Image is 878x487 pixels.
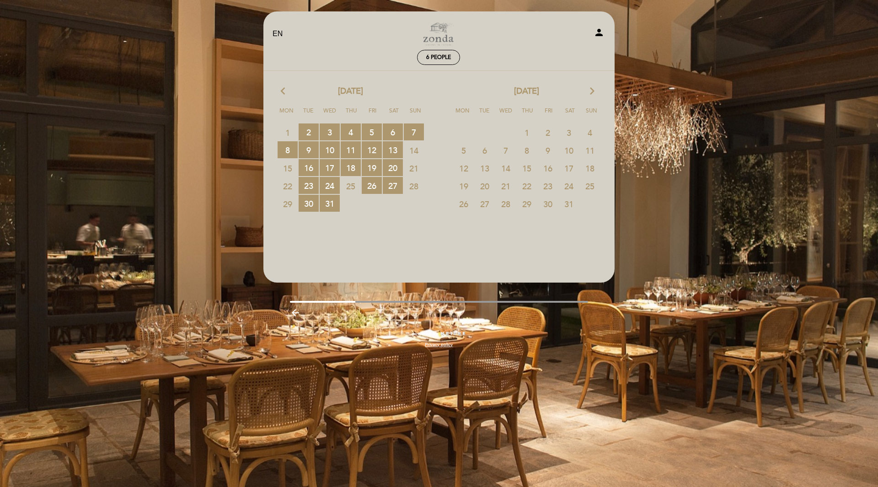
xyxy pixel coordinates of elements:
[559,177,579,194] span: 24
[404,177,424,194] span: 28
[299,159,319,176] span: 16
[517,160,537,177] span: 15
[412,331,466,337] a: powered by
[580,124,600,141] span: 4
[278,124,298,141] span: 1
[559,160,579,177] span: 17
[497,106,515,123] span: Wed
[362,123,382,140] span: 5
[540,106,558,123] span: Fri
[580,177,600,194] span: 25
[299,106,317,123] span: Tue
[341,177,361,194] span: 25
[278,177,298,194] span: 22
[299,123,319,140] span: 2
[278,141,298,158] span: 8
[475,160,495,177] span: 13
[341,141,361,158] span: 11
[383,141,403,158] span: 13
[559,124,579,141] span: 3
[559,195,579,212] span: 31
[538,177,558,194] span: 23
[475,177,495,194] span: 20
[364,106,382,123] span: Fri
[518,106,536,123] span: Thu
[426,54,451,61] span: 6 people
[580,142,600,159] span: 11
[362,177,382,194] span: 26
[588,86,596,97] i: arrow_forward_ios
[321,106,339,123] span: Wed
[517,177,537,194] span: 22
[320,141,340,158] span: 10
[404,123,424,140] span: 7
[496,160,516,177] span: 14
[475,195,495,212] span: 27
[341,159,361,176] span: 18
[385,106,403,123] span: Sat
[299,141,319,158] span: 9
[425,342,453,348] a: Privacy policy
[320,195,340,212] span: 31
[496,142,516,159] span: 7
[342,106,360,123] span: Thu
[299,195,319,212] span: 30
[362,159,382,176] span: 19
[320,123,340,140] span: 3
[454,142,474,159] span: 5
[278,195,298,212] span: 29
[514,86,539,97] span: [DATE]
[475,106,493,123] span: Tue
[407,106,425,123] span: Sun
[538,142,558,159] span: 9
[320,159,340,176] span: 17
[278,160,298,177] span: 15
[454,160,474,177] span: 12
[517,124,537,141] span: 1
[538,195,558,212] span: 30
[538,160,558,177] span: 16
[320,177,340,194] span: 24
[412,331,438,337] span: powered by
[496,195,516,212] span: 28
[404,160,424,177] span: 21
[517,195,537,212] span: 29
[383,123,403,140] span: 6
[404,142,424,159] span: 14
[299,177,319,194] span: 23
[594,27,605,41] button: person
[517,142,537,159] span: 8
[538,124,558,141] span: 2
[338,86,363,97] span: [DATE]
[583,106,601,123] span: Sun
[594,27,605,38] i: person
[281,86,289,97] i: arrow_back_ios
[440,332,466,336] img: MEITRE
[381,21,496,47] a: Zonda by [PERSON_NAME]
[559,142,579,159] span: 10
[383,177,403,194] span: 27
[278,106,296,123] span: Mon
[496,177,516,194] span: 21
[454,177,474,194] span: 19
[580,160,600,177] span: 18
[475,142,495,159] span: 6
[454,106,472,123] span: Mon
[383,159,403,176] span: 20
[362,141,382,158] span: 12
[561,106,579,123] span: Sat
[290,307,301,318] i: arrow_backward
[454,195,474,212] span: 26
[341,123,361,140] span: 4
